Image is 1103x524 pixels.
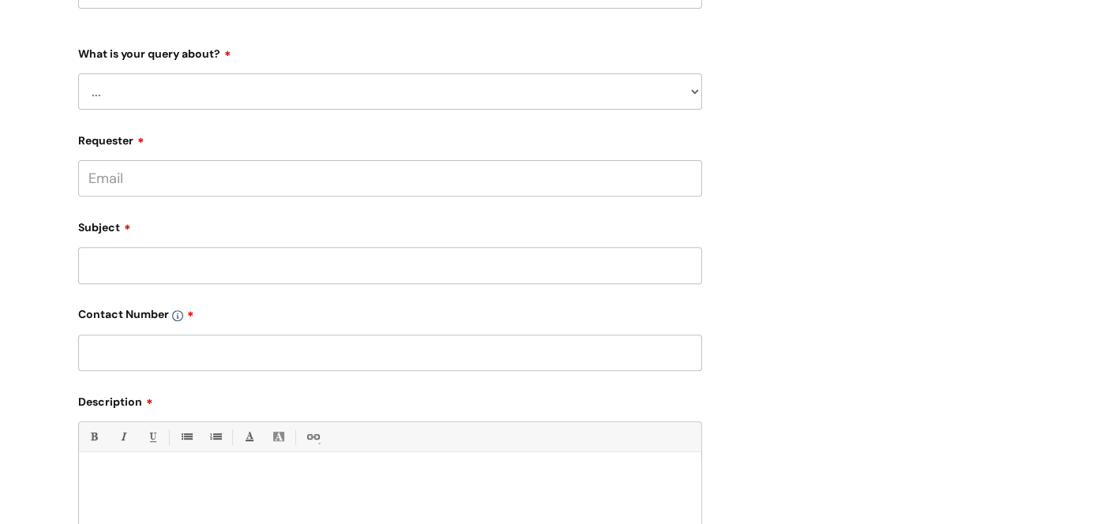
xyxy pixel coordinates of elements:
label: Requester [78,129,702,148]
img: info-icon.svg [172,310,183,321]
a: Underline(Ctrl-U) [142,427,162,447]
a: Italic (Ctrl-I) [113,427,133,447]
a: 1. Ordered List (Ctrl-Shift-8) [205,427,225,447]
a: Bold (Ctrl-B) [84,427,103,447]
a: Back Color [268,427,288,447]
a: • Unordered List (Ctrl-Shift-7) [176,427,196,447]
label: Description [78,390,702,409]
a: Font Color [239,427,259,447]
input: Email [78,160,702,196]
a: Link [302,427,322,447]
label: What is your query about? [78,42,702,61]
label: Subject [78,215,702,234]
label: Contact Number [78,302,702,321]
